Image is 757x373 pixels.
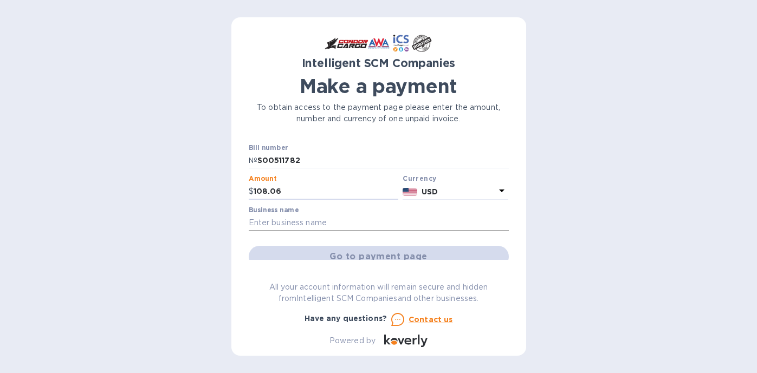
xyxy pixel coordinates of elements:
[249,145,288,151] label: Bill number
[422,187,438,196] b: USD
[329,335,376,346] p: Powered by
[249,215,509,231] input: Enter business name
[249,75,509,97] h1: Make a payment
[249,176,276,182] label: Amount
[249,207,299,213] label: Business name
[403,188,417,195] img: USD
[249,282,509,304] p: All your account information will remain secure and hidden from Intelligent SCM Companies and oth...
[249,102,509,125] p: To obtain access to the payment page please enter the amount, number and currency of one unpaid i...
[305,314,387,323] b: Have any questions?
[257,153,509,169] input: Enter bill number
[302,56,456,70] b: Intelligent SCM Companies
[249,155,257,166] p: №
[249,186,254,197] p: $
[403,174,436,182] b: Currency
[254,184,399,200] input: 0.00
[409,315,453,324] u: Contact us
